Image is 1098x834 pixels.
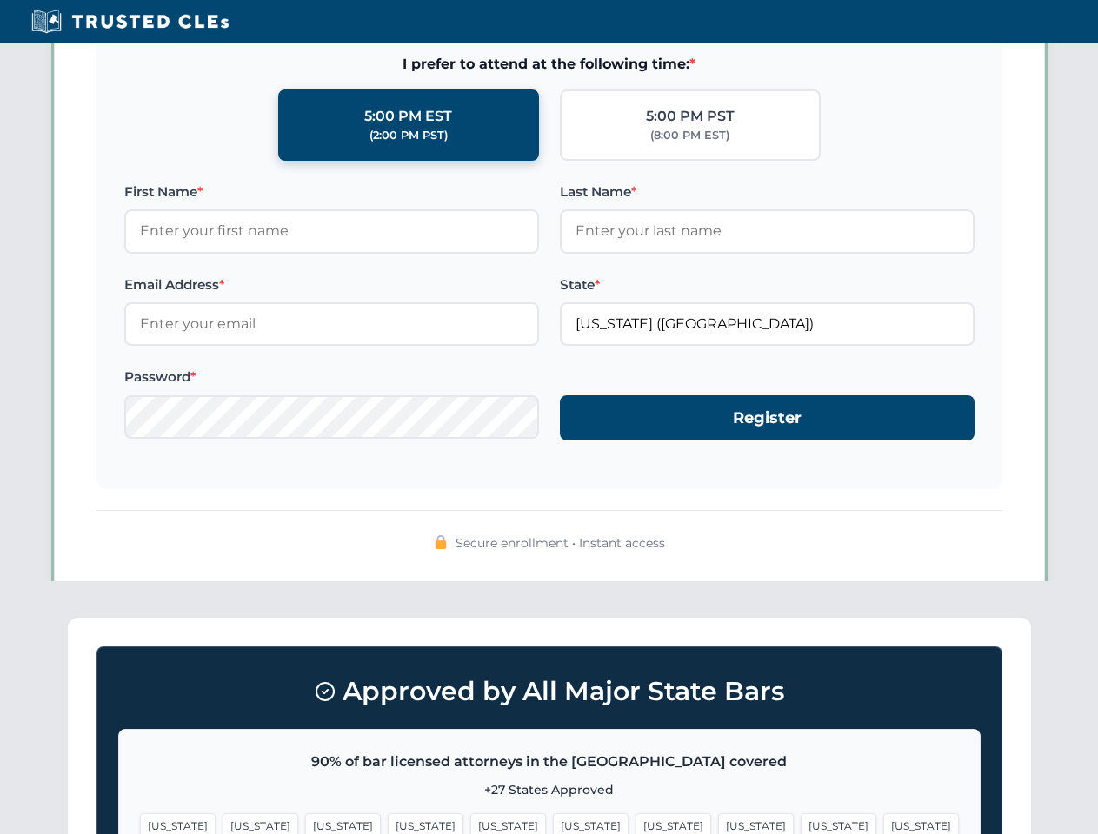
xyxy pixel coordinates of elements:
[650,127,729,144] div: (8:00 PM EST)
[646,105,735,128] div: 5:00 PM PST
[26,9,234,35] img: Trusted CLEs
[434,535,448,549] img: 🔒
[124,367,539,387] label: Password
[140,751,959,773] p: 90% of bar licensed attorneys in the [GEOGRAPHIC_DATA] covered
[364,105,452,128] div: 5:00 PM EST
[560,275,975,295] label: State
[456,533,665,553] span: Secure enrollment • Instant access
[124,302,539,346] input: Enter your email
[560,302,975,346] input: Virginia (VA)
[118,668,981,715] h3: Approved by All Major State Bars
[369,127,448,144] div: (2:00 PM PST)
[124,53,975,76] span: I prefer to attend at the following time:
[124,209,539,253] input: Enter your first name
[560,182,975,202] label: Last Name
[560,395,975,441] button: Register
[560,209,975,253] input: Enter your last name
[124,275,539,295] label: Email Address
[140,780,959,799] p: +27 States Approved
[124,182,539,202] label: First Name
